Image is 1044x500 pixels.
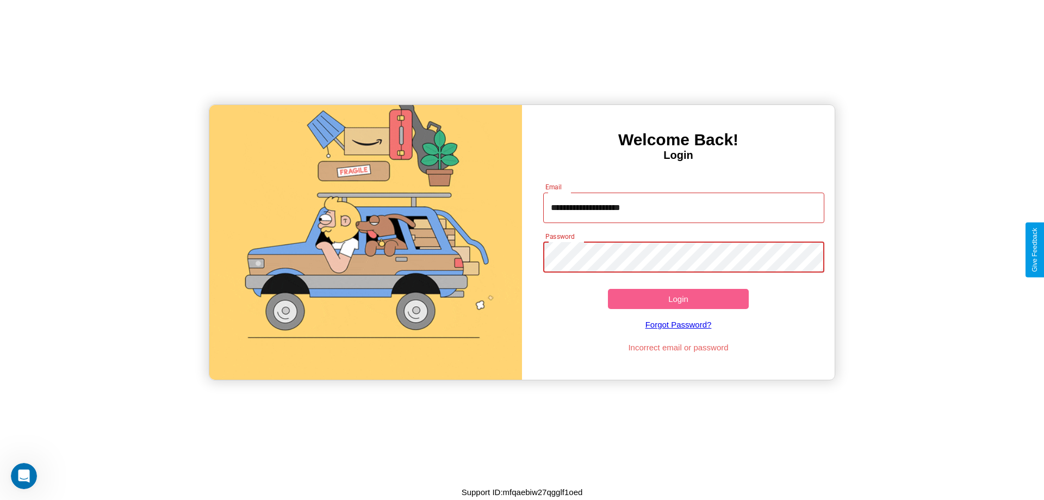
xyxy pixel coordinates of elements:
img: gif [209,105,522,380]
iframe: Intercom live chat [11,463,37,489]
label: Email [545,182,562,192]
a: Forgot Password? [538,309,819,340]
h4: Login [522,149,835,162]
p: Support ID: mfqaebiw27qgglf1oed [462,485,583,499]
h3: Welcome Back! [522,131,835,149]
label: Password [545,232,574,241]
p: Incorrect email or password [538,340,819,355]
div: Give Feedback [1031,228,1039,272]
button: Login [608,289,749,309]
